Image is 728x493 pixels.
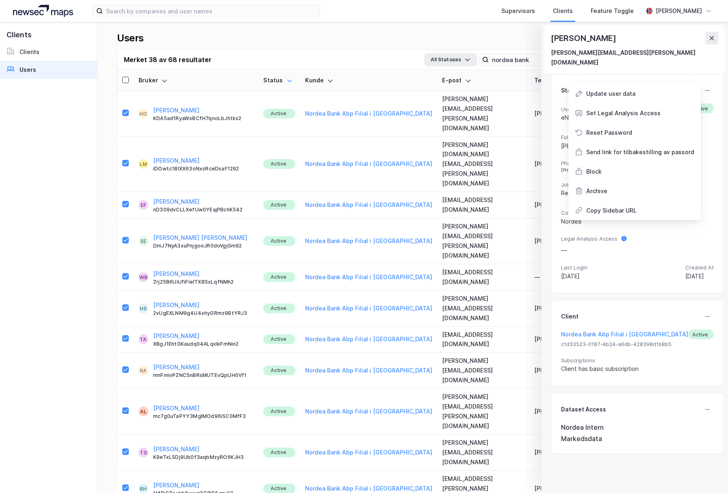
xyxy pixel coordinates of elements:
[153,310,253,316] div: 2vUgEXLNM9g4U4xhyGRmz9BtYRJ3
[534,407,591,416] div: [PHONE_NUMBER]
[305,448,432,457] button: Nordea Bank Abp Filial i [GEOGRAPHIC_DATA]
[534,159,591,169] div: [PHONE_NUMBER]
[561,422,714,432] div: Nordea Intern
[305,159,432,169] button: Nordea Bank Abp Filial i [GEOGRAPHIC_DATA]
[153,300,199,310] button: [PERSON_NAME]
[561,341,714,348] span: c1d33523-0187-4b24-a6db-428398d1b8b5
[139,77,253,84] div: Bruker
[437,353,529,389] td: [PERSON_NAME][EMAIL_ADDRESS][DOMAIN_NAME]
[551,48,712,67] div: [PERSON_NAME][EMAIL_ADDRESS][PERSON_NAME][DOMAIN_NAME]
[153,403,199,413] button: [PERSON_NAME]
[153,269,199,279] button: [PERSON_NAME]
[561,217,714,226] div: Nordea
[586,128,632,138] div: Reset Password
[140,334,147,344] div: TA
[117,32,144,45] div: Users
[305,200,432,210] button: Nordea Bank Abp Filial i [GEOGRAPHIC_DATA]
[19,47,39,57] div: Clients
[140,236,146,246] div: SE
[534,236,591,246] div: [PHONE_NUMBER]
[687,454,728,493] iframe: Chat Widget
[153,413,253,420] div: mc7g0uTaPYY3MgIMOd96iSC0MfF3
[534,109,591,118] div: [PHONE_NUMBER]
[305,77,432,84] div: Kunde
[561,86,614,95] div: Status and Details
[437,264,529,291] td: [EMAIL_ADDRESS][DOMAIN_NAME]
[305,236,432,246] button: Nordea Bank Abp Filial i [GEOGRAPHIC_DATA]
[561,141,714,151] div: [PERSON_NAME]
[561,181,714,188] span: Job Title
[424,53,477,66] button: All Statuses
[139,109,147,118] div: HO
[153,105,199,115] button: [PERSON_NAME]
[534,304,591,313] div: [PHONE_NUMBER]
[561,209,714,216] span: Company Name
[561,106,655,113] span: User Id
[437,435,529,471] td: [PERSON_NAME][EMAIL_ADDRESS][DOMAIN_NAME]
[139,272,147,282] div: WB
[305,304,432,313] button: Nordea Bank Abp Filial i [GEOGRAPHIC_DATA]
[586,108,661,118] div: Set Legal Analysis Access
[551,32,617,45] div: [PERSON_NAME]
[561,188,714,198] div: Relationship manager
[153,156,199,166] button: [PERSON_NAME]
[437,389,529,435] td: [PERSON_NAME][EMAIL_ADDRESS][PERSON_NAME][DOMAIN_NAME]
[586,89,635,99] div: Update user data
[534,366,591,375] div: [PHONE_NUMBER]
[437,327,529,353] td: [EMAIL_ADDRESS][DOMAIN_NAME]
[561,434,714,443] div: Markedsdata
[153,197,199,207] button: [PERSON_NAME]
[124,55,212,65] div: Merket 38 av 68 resultater
[561,168,714,172] div: [PHONE_NUMBER]
[305,334,432,344] button: Nordea Bank Abp Filial i [GEOGRAPHIC_DATA]
[263,77,295,84] div: Status
[529,264,596,291] td: —
[586,167,602,177] div: Block
[534,334,591,344] div: [PHONE_NUMBER]
[153,454,253,461] div: K9eTxLSDj9Ub0f3aqbMzyRO6KJH3
[534,448,591,457] div: [PHONE_NUMBER]
[103,5,316,17] input: Search by companies and user names
[437,137,529,192] td: [PERSON_NAME][DOMAIN_NAME][EMAIL_ADDRESS][PERSON_NAME][DOMAIN_NAME]
[561,312,578,321] div: Client
[561,364,714,374] div: Client has basic subscription
[534,200,591,210] div: [PHONE_NUMBER]
[553,6,573,16] div: Clients
[437,91,529,137] td: [PERSON_NAME][EMAIL_ADDRESS][PERSON_NAME][DOMAIN_NAME]
[153,166,253,172] div: iDOwtc1BIXX63oNxsRceDsaF1292
[437,218,529,264] td: [PERSON_NAME][EMAIL_ADDRESS][PERSON_NAME][DOMAIN_NAME]
[561,264,587,271] span: Last Login
[140,407,147,416] div: AL
[153,115,253,122] div: KDA5ad1RyaWsBCfH7qnoLbJhtkx2
[561,113,655,123] div: eNPNoduD9EbOcdJFQDrIeci4bfv1
[19,65,36,75] div: Users
[656,6,702,16] div: [PERSON_NAME]
[586,186,607,196] div: Archive
[685,264,714,271] span: Created At
[561,405,606,414] div: Dataset Access
[591,6,634,16] div: Feature Toggle
[153,372,253,379] div: mnFmivPZNCSnBRsMUTEvQpUH0Vf1
[140,304,147,313] div: HS
[305,407,432,416] button: Nordea Bank Abp Filial i [GEOGRAPHIC_DATA]
[561,329,688,339] button: Nordea Bank Abp Filial i [GEOGRAPHIC_DATA]
[153,480,199,490] button: [PERSON_NAME]
[13,5,73,17] img: logo.a4113a55bc3d86da70a041830d287a7e.svg
[153,341,253,347] div: XBgJ1EhtGKaudq04ALqxlkFmNin2
[442,77,524,84] div: E-post
[153,233,247,243] button: [PERSON_NAME] [PERSON_NAME]
[687,454,728,493] div: Kontrollprogram for chat
[489,54,600,66] input: Search user by name, email or client
[437,291,529,327] td: [PERSON_NAME][EMAIL_ADDRESS][DOMAIN_NAME]
[153,362,199,372] button: [PERSON_NAME]
[685,271,714,281] div: [DATE]
[153,279,253,285] div: Zrj25B6UiUfiFIelTXBSxLqfNMh2
[561,134,714,141] span: Full Name
[153,243,253,249] div: DmJ7NyA3xuPnjgooJR0doVgjGm92
[437,192,529,218] td: [EMAIL_ADDRESS][DOMAIN_NAME]
[153,444,199,454] button: [PERSON_NAME]
[561,271,587,281] div: [DATE]
[561,245,617,255] div: —
[140,448,147,457] div: TG
[586,147,694,157] div: Send link for tilbakestilling av passord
